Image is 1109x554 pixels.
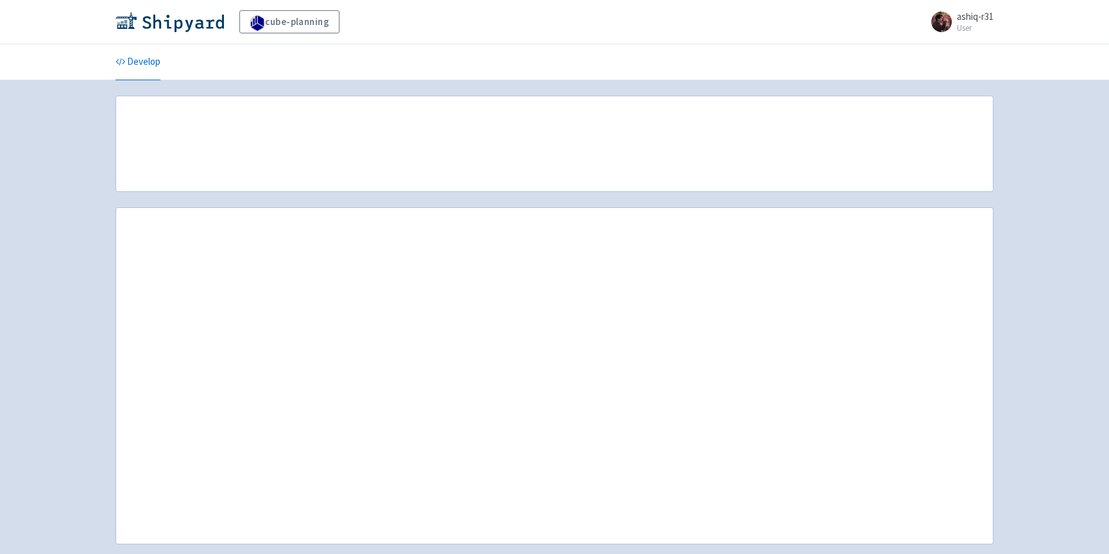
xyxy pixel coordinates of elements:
[924,12,993,32] a: ashiq-r31 User
[239,10,340,33] a: cube-planning
[957,24,993,32] small: User
[116,12,224,32] img: Shipyard logo
[116,44,160,80] a: Develop
[957,10,993,22] span: ashiq-r31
